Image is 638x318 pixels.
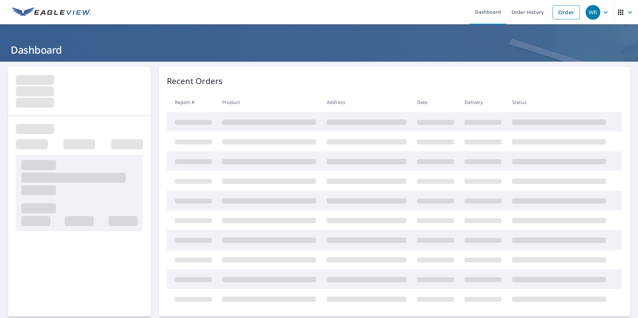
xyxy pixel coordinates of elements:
h1: Dashboard [8,43,630,57]
th: Product [217,92,321,112]
img: EV Logo [12,7,91,17]
th: Status [507,92,611,112]
th: Delivery [459,92,507,112]
a: Order [553,5,580,19]
p: Recent Orders [167,75,223,87]
th: Report # [167,92,217,112]
th: Address [321,92,412,112]
th: Date [412,92,459,112]
div: WR [586,5,600,20]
